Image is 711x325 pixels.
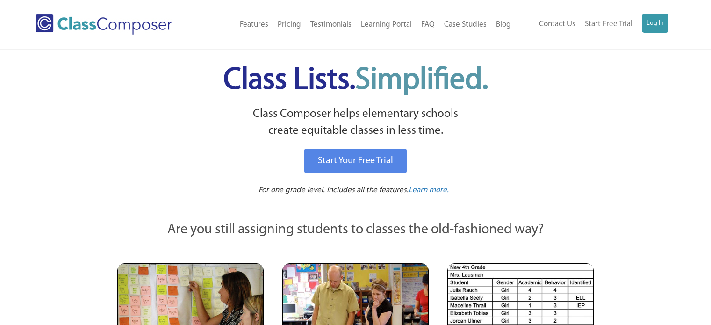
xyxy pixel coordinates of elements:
a: Learning Portal [356,14,417,35]
img: Class Composer [36,14,172,35]
a: Log In [642,14,668,33]
span: For one grade level. Includes all the features. [259,186,409,194]
a: Pricing [273,14,306,35]
a: Start Free Trial [580,14,637,35]
span: Start Your Free Trial [318,156,393,166]
nav: Header Menu [516,14,668,35]
a: Start Your Free Trial [304,149,407,173]
span: Simplified. [355,65,488,96]
span: Learn more. [409,186,449,194]
a: Case Studies [439,14,491,35]
a: Blog [491,14,516,35]
a: Contact Us [534,14,580,35]
span: Class Lists. [223,65,488,96]
a: FAQ [417,14,439,35]
a: Testimonials [306,14,356,35]
a: Features [235,14,273,35]
a: Learn more. [409,185,449,196]
p: Class Composer helps elementary schools create equitable classes in less time. [116,106,596,140]
nav: Header Menu [202,14,515,35]
p: Are you still assigning students to classes the old-fashioned way? [117,220,594,240]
